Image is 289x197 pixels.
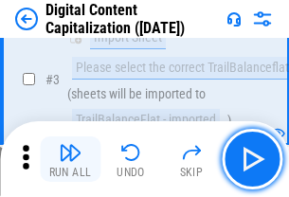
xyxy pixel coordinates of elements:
[90,27,166,49] div: Import Sheet
[161,136,222,182] button: Skip
[119,141,142,164] img: Undo
[180,167,204,178] div: Skip
[100,136,161,182] button: Undo
[237,144,267,174] img: Main button
[45,1,219,37] div: Digital Content Capitalization ([DATE])
[251,8,274,30] img: Settings menu
[49,167,92,178] div: Run All
[180,141,203,164] img: Skip
[72,109,220,132] div: TrailBalanceFlat - imported
[226,11,242,27] img: Support
[117,167,145,178] div: Undo
[45,72,60,87] span: # 3
[59,141,81,164] img: Run All
[15,8,38,30] img: Back
[40,136,100,182] button: Run All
